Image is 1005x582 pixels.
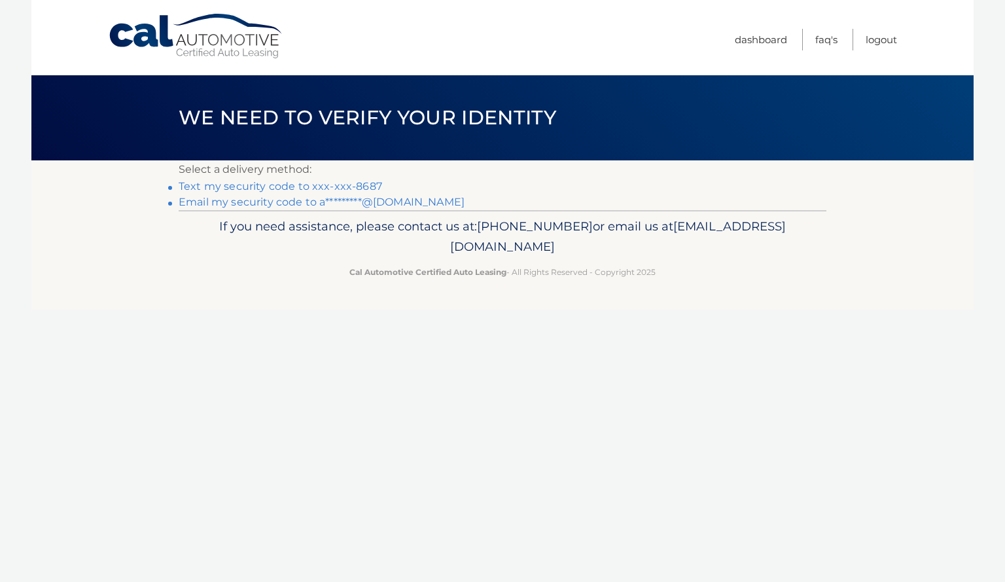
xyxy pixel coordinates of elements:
[179,105,556,130] span: We need to verify your identity
[179,196,465,208] a: Email my security code to a*********@[DOMAIN_NAME]
[815,29,837,50] a: FAQ's
[477,219,593,234] span: [PHONE_NUMBER]
[179,180,382,192] a: Text my security code to xxx-xxx-8687
[349,267,506,277] strong: Cal Automotive Certified Auto Leasing
[866,29,897,50] a: Logout
[108,13,285,60] a: Cal Automotive
[179,160,826,179] p: Select a delivery method:
[187,265,818,279] p: - All Rights Reserved - Copyright 2025
[735,29,787,50] a: Dashboard
[187,216,818,258] p: If you need assistance, please contact us at: or email us at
